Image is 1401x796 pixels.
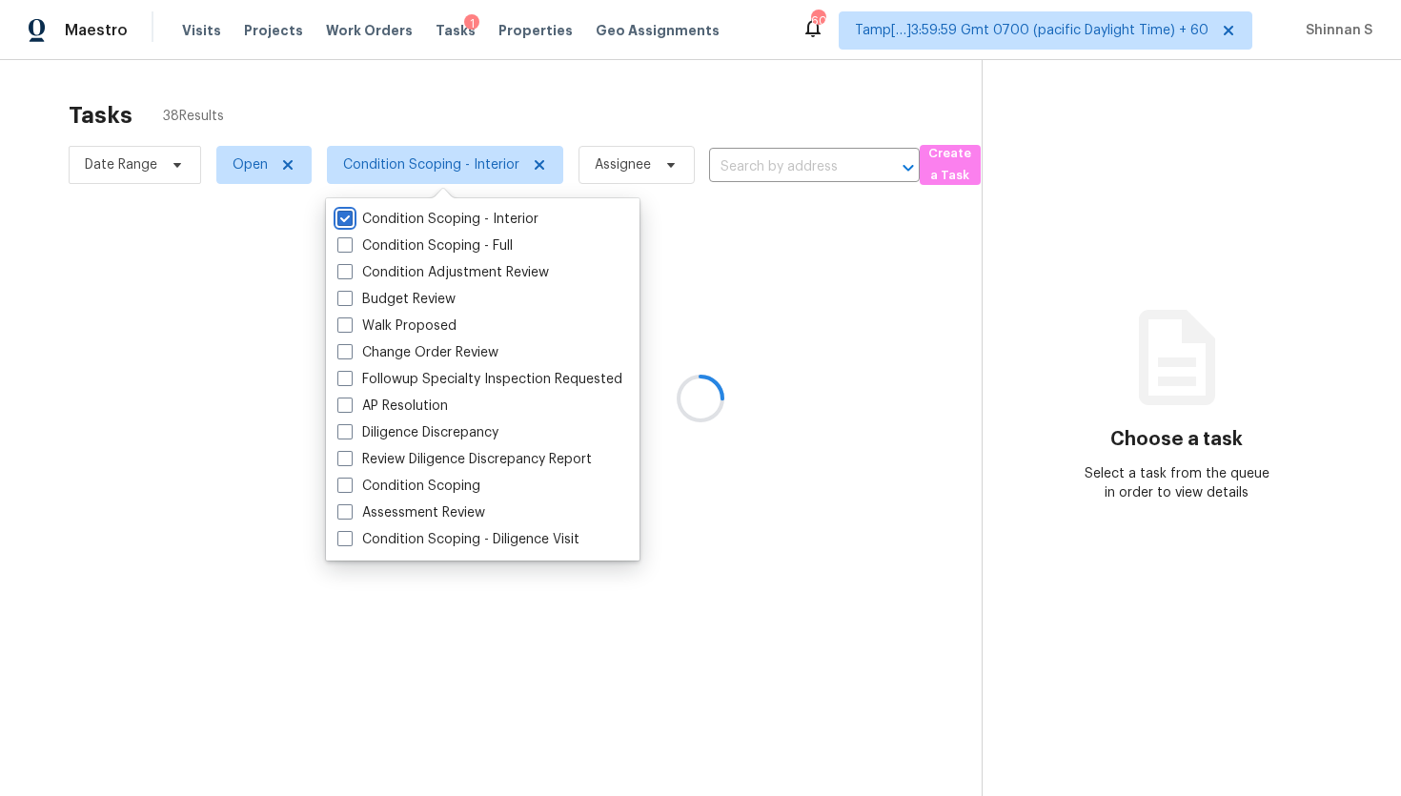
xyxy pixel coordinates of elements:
label: Condition Scoping - Interior [337,210,538,229]
label: Diligence Discrepancy [337,423,498,442]
label: Walk Proposed [337,316,457,336]
label: AP Resolution [337,397,448,416]
label: Assessment Review [337,503,485,522]
label: Change Order Review [337,343,498,362]
label: Condition Scoping - Full [337,236,513,255]
div: 603 [811,11,824,31]
label: Condition Adjustment Review [337,263,549,282]
label: Budget Review [337,290,456,309]
label: Review Diligence Discrepancy Report [337,450,592,469]
label: Followup Specialty Inspection Requested [337,370,622,389]
label: Condition Scoping [337,477,480,496]
label: Condition Scoping - Diligence Visit [337,530,579,549]
div: 1 [464,14,479,33]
